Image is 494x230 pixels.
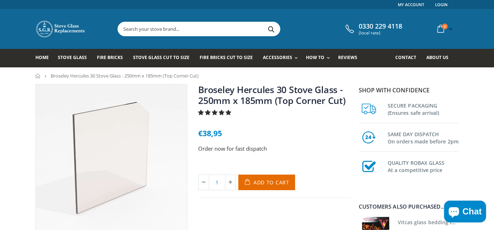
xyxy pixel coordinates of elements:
a: About us [426,49,454,67]
a: Fire Bricks Cut To Size [200,49,258,67]
a: Contact [395,49,422,67]
button: Search [263,22,279,36]
p: Shop with confidence [359,86,459,95]
span: How To [306,54,324,60]
p: Order now for fast dispatch [198,145,350,153]
a: Home [35,49,54,67]
span: Home [35,54,49,60]
a: How To [306,49,333,67]
a: Home [35,74,41,78]
span: 5.00 stars [198,109,233,116]
span: (local rate) [359,30,402,35]
h3: SAME DAY DISPATCH On orders made before 2pm [388,129,459,145]
h3: QUALITY ROBAX GLASS At a competitive price [388,158,459,174]
span: Stove Glass [58,54,87,60]
span: About us [426,54,448,60]
span: €38,95 [198,128,222,138]
a: 0330 229 4118 (local rate) [344,22,402,35]
a: Reviews [338,49,363,67]
a: Accessories [263,49,301,67]
span: Reviews [338,54,357,60]
span: 0 [442,24,448,29]
a: Fire Bricks [97,49,128,67]
a: Stove Glass [58,49,92,67]
img: Stove Glass Replacement [35,20,86,38]
span: 0330 229 4118 [359,22,402,30]
a: Broseley Hercules 30 Stove Glass - 250mm x 185mm (Top Corner Cut) [198,83,346,106]
input: Search your stove brand... [118,22,361,36]
a: Stove Glass Cut To Size [133,49,195,67]
span: Add to Cart [254,179,289,186]
span: Stove Glass Cut To Size [133,54,189,60]
span: Fire Bricks Cut To Size [200,54,253,60]
span: Contact [395,54,416,60]
div: Customers also purchased... [359,204,459,209]
button: Add to Cart [238,175,295,190]
inbox-online-store-chat: Shopify online store chat [442,201,488,224]
span: Accessories [263,54,292,60]
span: Broseley Hercules 30 Stove Glass - 250mm x 185mm (Top Corner Cut) [51,72,199,79]
a: 0 [434,22,454,36]
h3: SECURE PACKAGING (Ensures safe arrival) [388,101,459,117]
span: Fire Bricks [97,54,123,60]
